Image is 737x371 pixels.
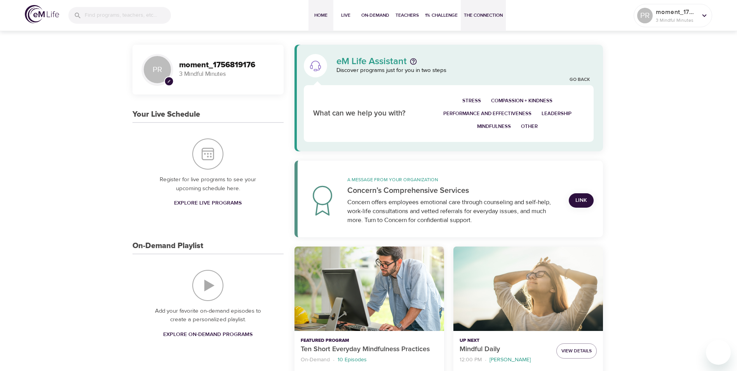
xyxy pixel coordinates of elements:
[570,77,590,83] a: Go Back
[396,11,419,19] span: Teachers
[656,7,697,17] p: moment_1756819176
[569,193,594,208] a: Link
[556,343,597,359] button: View Details
[301,337,438,344] p: Featured Program
[85,7,171,24] input: Find programs, teachers, etc...
[192,270,223,301] img: On-Demand Playlist
[312,11,330,19] span: Home
[148,175,268,193] p: Register for live programs to see your upcoming schedule here.
[336,57,407,66] p: eM Life Assistant
[301,356,330,364] p: On-Demand
[142,54,173,85] div: PR
[656,17,697,24] p: 3 Mindful Minutes
[179,70,274,79] p: 3 Mindful Minutes
[491,96,552,105] span: Compassion + Kindness
[460,337,550,344] p: Up Next
[516,120,543,133] button: Other
[460,356,482,364] p: 12:00 PM
[460,344,550,355] p: Mindful Daily
[148,307,268,324] p: Add your favorite on-demand episodes to create a personalized playlist.
[561,347,592,355] span: View Details
[453,247,603,331] button: Mindful Daily
[179,61,274,70] h3: moment_1756819176
[457,94,486,107] button: Stress
[313,108,421,119] p: What can we help you with?
[25,5,59,23] img: logo
[347,198,560,225] div: Concern offers employees emotional care through counseling and self-help, work-life consultations...
[338,356,367,364] p: 10 Episodes
[443,109,531,118] span: Performance and Effectiveness
[347,185,560,196] p: Concern’s Comprehensive Services
[537,107,577,120] button: Leadership
[485,355,486,365] li: ·
[490,356,531,364] p: [PERSON_NAME]
[132,110,200,119] h3: Your Live Schedule
[575,196,587,205] span: Link
[425,11,458,19] span: 1% Challenge
[521,122,538,131] span: Other
[542,109,571,118] span: Leadership
[347,176,560,183] p: A message from your organization
[132,241,203,250] h3: On-Demand Playlist
[336,66,594,75] p: Discover programs just for you in two steps
[462,96,481,105] span: Stress
[309,59,322,72] img: eM Life Assistant
[438,107,537,120] button: Performance and Effectiveness
[301,344,438,355] p: Ten Short Everyday Mindfulness Practices
[706,340,731,365] iframe: Button to launch messaging window
[460,355,550,365] nav: breadcrumb
[361,11,389,19] span: On-Demand
[163,330,253,339] span: Explore On-Demand Programs
[294,247,444,331] button: Ten Short Everyday Mindfulness Practices
[477,122,511,131] span: Mindfulness
[464,11,503,19] span: The Connection
[160,327,256,342] a: Explore On-Demand Programs
[333,355,335,365] li: ·
[336,11,355,19] span: Live
[301,355,438,365] nav: breadcrumb
[472,120,516,133] button: Mindfulness
[171,196,245,210] a: Explore Live Programs
[486,94,558,107] button: Compassion + Kindness
[637,8,653,23] div: PR
[192,138,223,170] img: Your Live Schedule
[174,198,242,208] span: Explore Live Programs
